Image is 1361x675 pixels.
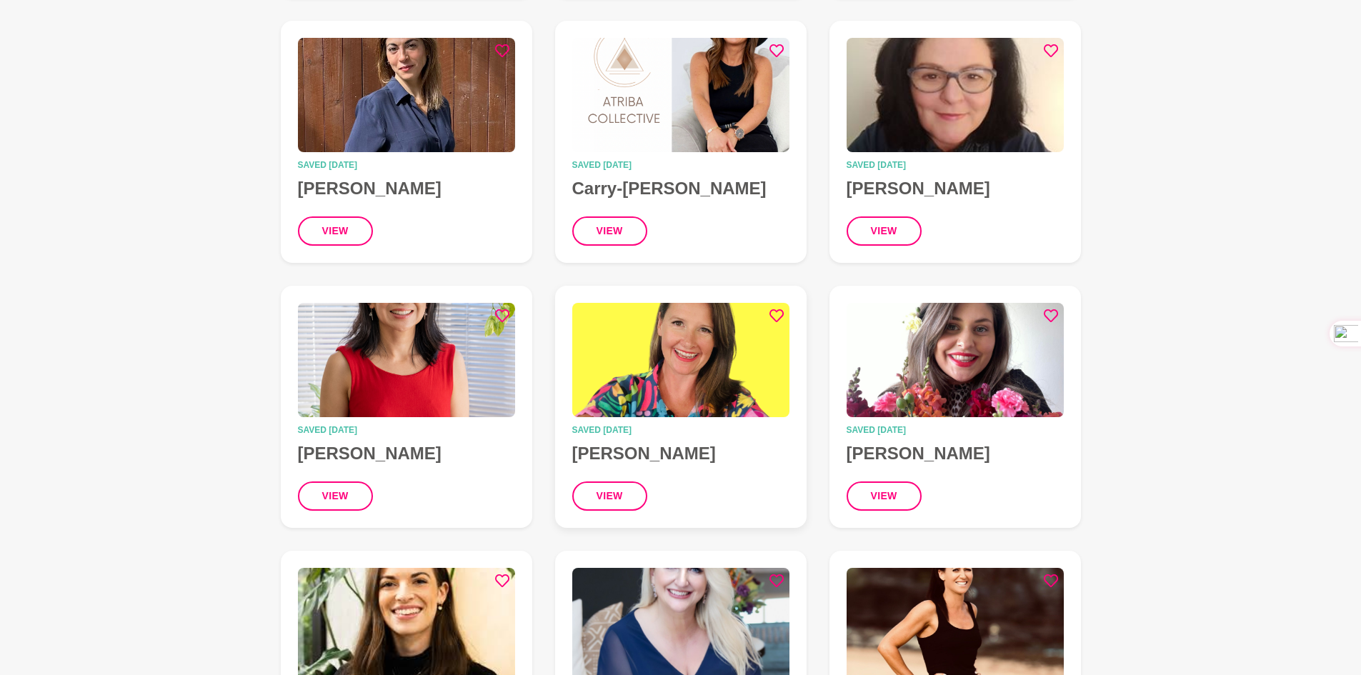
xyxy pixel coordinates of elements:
[572,216,647,246] button: view
[298,178,515,199] h4: [PERSON_NAME]
[847,426,1064,434] time: Saved [DATE]
[572,443,789,464] h4: [PERSON_NAME]
[281,21,532,263] a: Cintia HernandezSaved [DATE][PERSON_NAME]view
[298,216,373,246] button: view
[572,161,789,169] time: Saved [DATE]
[572,38,789,152] img: Carry-Louise Hansell
[281,286,532,528] a: Dr Missy WolfmanSaved [DATE][PERSON_NAME]view
[572,481,647,511] button: view
[847,303,1064,417] img: Jill Absolom
[298,426,515,434] time: Saved [DATE]
[847,161,1064,169] time: Saved [DATE]
[829,21,1081,263] a: Annette RuddSaved [DATE][PERSON_NAME]view
[847,38,1064,152] img: Annette Rudd
[847,216,922,246] button: view
[298,443,515,464] h4: [PERSON_NAME]
[572,178,789,199] h4: Carry-[PERSON_NAME]
[555,21,807,263] a: Carry-Louise HansellSaved [DATE]Carry-[PERSON_NAME]view
[298,481,373,511] button: view
[298,303,515,417] img: Dr Missy Wolfman
[555,286,807,528] a: Roslyn ThompsonSaved [DATE][PERSON_NAME]view
[847,178,1064,199] h4: [PERSON_NAME]
[572,426,789,434] time: Saved [DATE]
[829,286,1081,528] a: Jill AbsolomSaved [DATE][PERSON_NAME]view
[572,303,789,417] img: Roslyn Thompson
[847,481,922,511] button: view
[298,38,515,152] img: Cintia Hernandez
[298,161,515,169] time: Saved [DATE]
[847,443,1064,464] h4: [PERSON_NAME]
